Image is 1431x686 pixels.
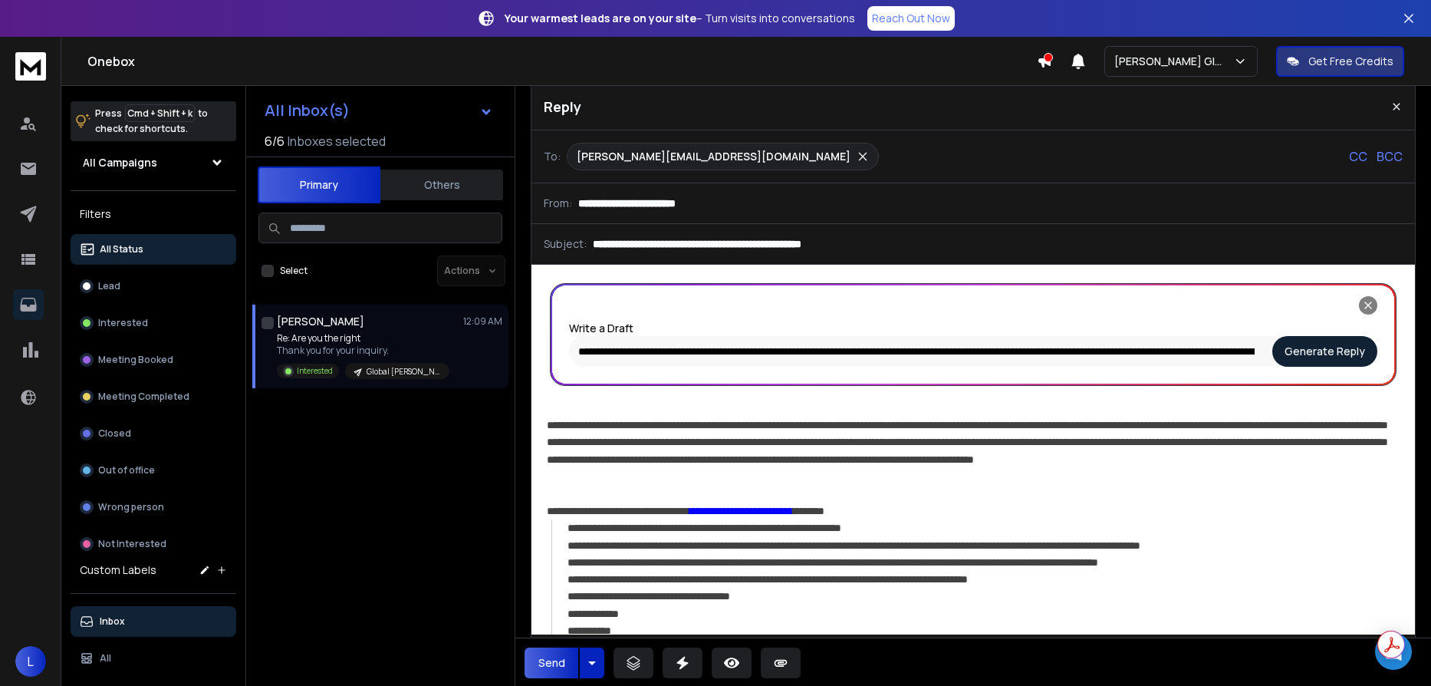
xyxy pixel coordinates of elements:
p: Re: Are you the right [277,332,449,345]
h3: Filters [71,203,236,225]
button: L [15,646,46,677]
button: Interested [71,308,236,338]
button: All [71,643,236,674]
h1: [PERSON_NAME] [277,314,364,329]
p: All [100,652,111,665]
a: Reach Out Now [867,6,955,31]
button: Send [525,648,578,678]
p: BCC [1377,147,1403,166]
label: Select [280,265,308,277]
p: Wrong person [98,501,164,513]
p: Get Free Credits [1308,54,1393,69]
button: All Status [71,234,236,265]
h1: All Inbox(s) [265,103,350,118]
p: Reply [544,96,581,117]
h1: All Campaigns [83,155,157,170]
p: [PERSON_NAME][EMAIL_ADDRESS][DOMAIN_NAME] [577,149,850,164]
button: Clear input [1272,336,1377,367]
button: Inbox [71,606,236,637]
p: CC [1349,147,1367,166]
p: Global [PERSON_NAME]-[GEOGRAPHIC_DATA]-Safe [367,366,440,378]
p: 12:09 AM [463,315,502,328]
button: Lead [71,271,236,302]
p: Reach Out Now [872,11,950,26]
h3: Custom Labels [80,562,156,578]
button: Out of office [71,455,236,486]
p: Out of office [98,464,155,477]
p: Subject: [544,236,587,252]
p: From: [544,196,572,211]
p: Interested [98,317,148,329]
label: Write a Draft [569,321,633,335]
button: All Inbox(s) [252,95,505,126]
span: Cmd + Shift + k [125,104,195,122]
p: – Turn visits into conversations [505,11,855,26]
span: 6 / 6 [265,132,285,150]
img: logo [15,52,46,81]
p: To: [544,149,561,164]
strong: Your warmest leads are on your site [505,11,696,25]
button: Get Free Credits [1276,46,1404,77]
p: Meeting Completed [98,391,189,403]
p: Thank you for your inquiry. [277,345,449,357]
button: Primary [258,167,380,203]
p: Not Interested [98,538,166,550]
p: All Status [100,243,143,256]
p: Closed [98,427,131,440]
p: Lead [98,280,120,292]
p: Inbox [100,615,125,628]
h3: Inboxes selected [288,132,386,150]
button: Not Interested [71,529,236,559]
div: Open Intercom Messenger [1375,633,1412,670]
button: All Campaigns [71,147,236,178]
button: Meeting Completed [71,381,236,412]
button: Closed [71,418,236,449]
button: Meeting Booked [71,345,236,375]
p: Interested [297,365,333,377]
p: Meeting Booked [98,354,173,366]
button: Others [380,168,503,202]
button: Wrong person [71,492,236,523]
h1: Onebox [87,52,1037,71]
p: [PERSON_NAME] Global [1114,54,1233,69]
p: Press to check for shortcuts. [95,106,208,137]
